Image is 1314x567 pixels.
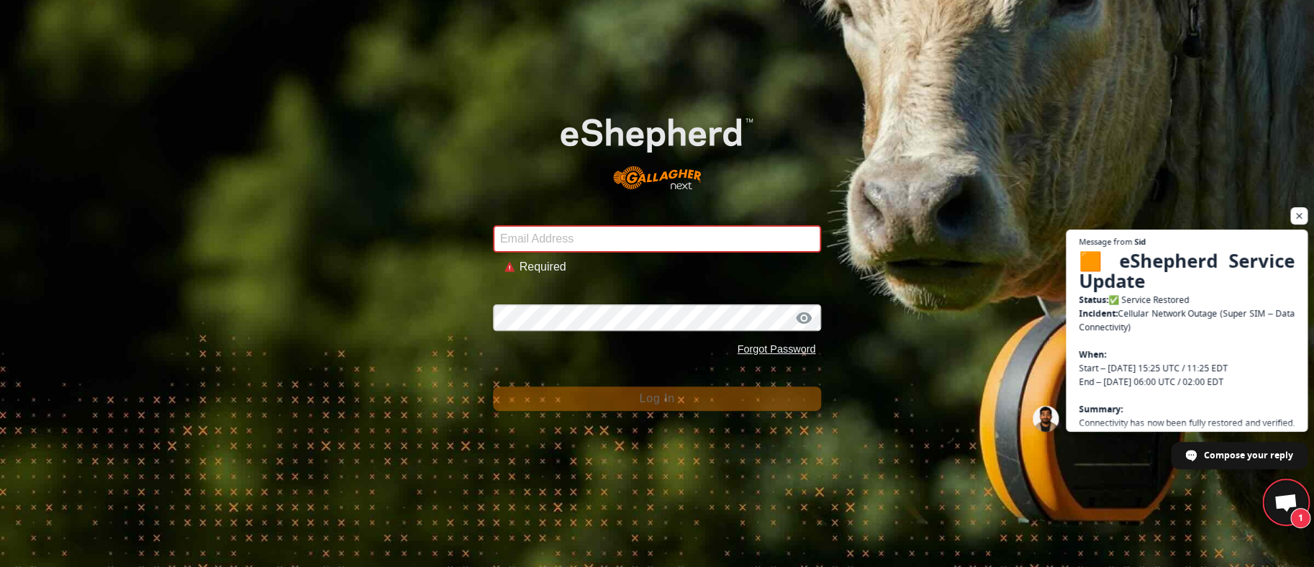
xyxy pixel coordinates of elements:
button: Log In [493,386,822,411]
span: Sid [1134,237,1146,245]
span: ✅ Service Restored Cellular Network Outage (Super SIM – Data Connectivity) Start – [DATE] 15:25 U... [1079,249,1295,566]
span: Message from [1079,237,1132,245]
span: Compose your reply [1204,443,1293,468]
div: Required [520,258,810,276]
div: Open chat [1264,481,1308,524]
a: Forgot Password [737,343,815,355]
input: Email Address [493,225,822,253]
img: E-shepherd Logo [525,91,788,203]
span: 1 [1290,508,1310,528]
span: Log In [639,392,674,404]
